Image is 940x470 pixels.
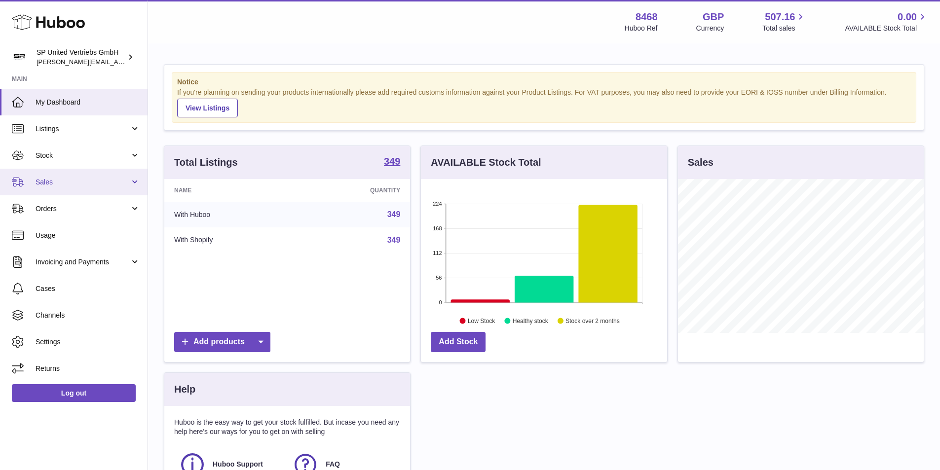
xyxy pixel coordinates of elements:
[762,10,806,33] a: 507.16 Total sales
[177,99,238,117] a: View Listings
[625,24,658,33] div: Huboo Ref
[36,284,140,293] span: Cases
[12,50,27,65] img: tim@sp-united.com
[37,48,125,67] div: SP United Vertriebs GmbH
[636,10,658,24] strong: 8468
[765,10,795,24] span: 507.16
[36,231,140,240] span: Usage
[431,156,541,169] h3: AVAILABLE Stock Total
[513,317,549,324] text: Healthy stock
[36,151,130,160] span: Stock
[36,98,140,107] span: My Dashboard
[36,204,130,214] span: Orders
[384,156,400,166] strong: 349
[36,257,130,267] span: Invoicing and Payments
[898,10,917,24] span: 0.00
[12,384,136,402] a: Log out
[36,364,140,373] span: Returns
[387,210,401,218] a: 349
[703,10,724,24] strong: GBP
[164,227,297,253] td: With Shopify
[431,332,486,352] a: Add Stock
[36,311,140,320] span: Channels
[468,317,495,324] text: Low Stock
[174,332,270,352] a: Add products
[433,225,442,231] text: 168
[177,77,911,87] strong: Notice
[439,299,442,305] text: 0
[566,317,620,324] text: Stock over 2 months
[845,10,928,33] a: 0.00 AVAILABLE Stock Total
[177,88,911,117] div: If you're planning on sending your products internationally please add required customs informati...
[164,202,297,227] td: With Huboo
[36,124,130,134] span: Listings
[174,383,195,396] h3: Help
[36,337,140,347] span: Settings
[326,460,340,469] span: FAQ
[688,156,714,169] h3: Sales
[762,24,806,33] span: Total sales
[384,156,400,168] a: 349
[433,201,442,207] text: 224
[436,275,442,281] text: 56
[174,418,400,436] p: Huboo is the easy way to get your stock fulfilled. But incase you need any help here's our ways f...
[433,250,442,256] text: 112
[37,58,198,66] span: [PERSON_NAME][EMAIL_ADDRESS][DOMAIN_NAME]
[297,179,411,202] th: Quantity
[387,236,401,244] a: 349
[845,24,928,33] span: AVAILABLE Stock Total
[696,24,724,33] div: Currency
[36,178,130,187] span: Sales
[213,460,263,469] span: Huboo Support
[174,156,238,169] h3: Total Listings
[164,179,297,202] th: Name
